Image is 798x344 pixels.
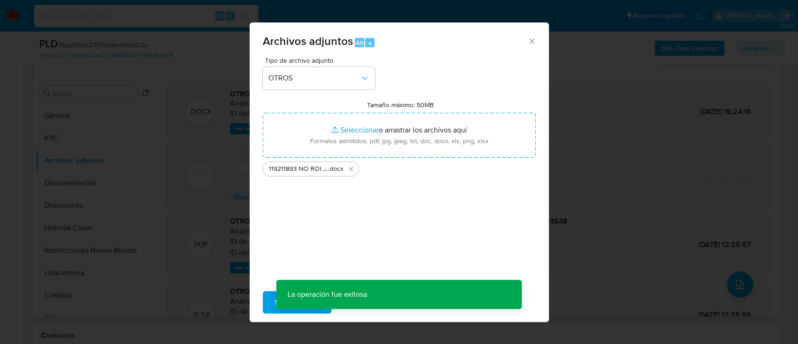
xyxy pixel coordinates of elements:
button: Subir archivo [263,291,331,314]
span: Alt [356,38,363,47]
span: Subir archivo [275,292,319,313]
span: Cancelar [347,292,378,313]
span: Tipo de archivo adjunto [265,57,377,64]
span: 119211893 NO ROI - EpuCfdvL2TjTt0p6s4MVwDQy_2025_08_18_22_37_56 [269,164,328,174]
span: Archivos adjuntos [263,33,353,49]
button: Cerrar [527,37,536,45]
button: OTROS [263,67,375,89]
button: Eliminar 119211893 NO ROI - EpuCfdvL2TjTt0p6s4MVwDQy_2025_08_18_22_37_56.docx [345,163,357,175]
p: La operación fue exitosa [276,280,378,309]
span: a [368,38,372,47]
span: .docx [328,164,344,174]
ul: Archivos seleccionados [263,158,536,176]
label: Tamaño máximo: 50MB [367,101,434,109]
span: OTROS [268,73,360,83]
